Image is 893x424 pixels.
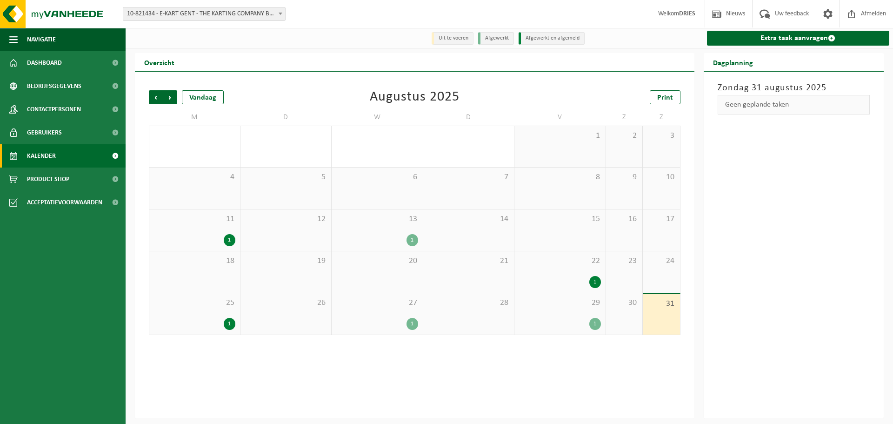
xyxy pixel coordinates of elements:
span: 22 [519,256,601,266]
td: M [149,109,240,126]
span: 25 [154,298,235,308]
span: Print [657,94,673,101]
span: Navigatie [27,28,56,51]
a: Print [650,90,680,104]
span: 7 [428,172,510,182]
div: Geen geplande taken [718,95,870,114]
span: 20 [336,256,418,266]
span: 10-821434 - E-KART GENT - THE KARTING COMPANY BV - GENT [123,7,286,21]
li: Afgewerkt [478,32,514,45]
td: D [240,109,332,126]
div: Vandaag [182,90,224,104]
span: 31 [647,299,675,309]
span: 27 [336,298,418,308]
span: 28 [428,298,510,308]
span: 30 [611,298,638,308]
span: 14 [428,214,510,224]
span: 21 [428,256,510,266]
span: Acceptatievoorwaarden [27,191,102,214]
span: 10-821434 - E-KART GENT - THE KARTING COMPANY BV - GENT [123,7,285,20]
h3: Zondag 31 augustus 2025 [718,81,870,95]
span: Volgende [163,90,177,104]
span: Gebruikers [27,121,62,144]
div: 1 [407,234,418,246]
span: 8 [519,172,601,182]
span: 1 [519,131,601,141]
span: 6 [336,172,418,182]
span: 2 [611,131,638,141]
span: 5 [245,172,327,182]
span: 17 [647,214,675,224]
span: Bedrijfsgegevens [27,74,81,98]
span: 11 [154,214,235,224]
div: 1 [224,318,235,330]
li: Afgewerkt en afgemeld [519,32,585,45]
li: Uit te voeren [432,32,473,45]
span: 9 [611,172,638,182]
span: 15 [519,214,601,224]
span: 18 [154,256,235,266]
span: Kalender [27,144,56,168]
td: Z [643,109,680,126]
span: 3 [647,131,675,141]
span: 23 [611,256,638,266]
td: V [514,109,606,126]
h2: Overzicht [135,53,184,71]
span: Contactpersonen [27,98,81,121]
span: Dashboard [27,51,62,74]
span: 4 [154,172,235,182]
td: W [332,109,423,126]
div: 1 [407,318,418,330]
span: 13 [336,214,418,224]
div: Augustus 2025 [370,90,460,104]
div: 1 [589,318,601,330]
td: D [423,109,515,126]
span: 24 [647,256,675,266]
span: 26 [245,298,327,308]
span: 12 [245,214,327,224]
a: Extra taak aanvragen [707,31,890,46]
strong: DRIES [679,10,695,17]
h2: Dagplanning [704,53,762,71]
div: 1 [224,234,235,246]
td: Z [606,109,643,126]
span: 29 [519,298,601,308]
span: Product Shop [27,168,69,191]
span: 10 [647,172,675,182]
span: 16 [611,214,638,224]
div: 1 [589,276,601,288]
span: Vorige [149,90,163,104]
span: 19 [245,256,327,266]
